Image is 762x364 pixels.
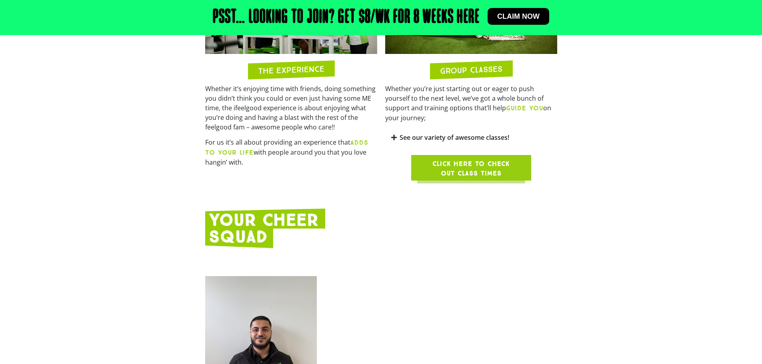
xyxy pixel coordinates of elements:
[400,133,509,142] a: See our variety of awesome classes!
[258,65,324,75] h2: THE EXPERIENCE
[213,8,480,27] h2: Psst… Looking to join? Get $8/wk for 8 weeks here
[205,84,377,132] p: Whether it’s enjoying time with friends, doing something you didn’t think you could or even just ...
[488,8,549,25] a: Claim now
[205,137,377,167] p: For us it’s all about providing an experience that with people around you that you love hangin’ w...
[430,159,512,178] span: Click here to check out class times
[385,84,557,123] p: Whether you’re just starting out or eager to push yourself to the next level, we’ve got a whole b...
[411,155,531,181] a: Click here to check out class times
[506,104,543,112] b: GUIDE YOU
[440,65,502,75] h2: GROUP CLASSES
[385,128,557,147] div: See our variety of awesome classes!
[497,13,540,20] span: Claim now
